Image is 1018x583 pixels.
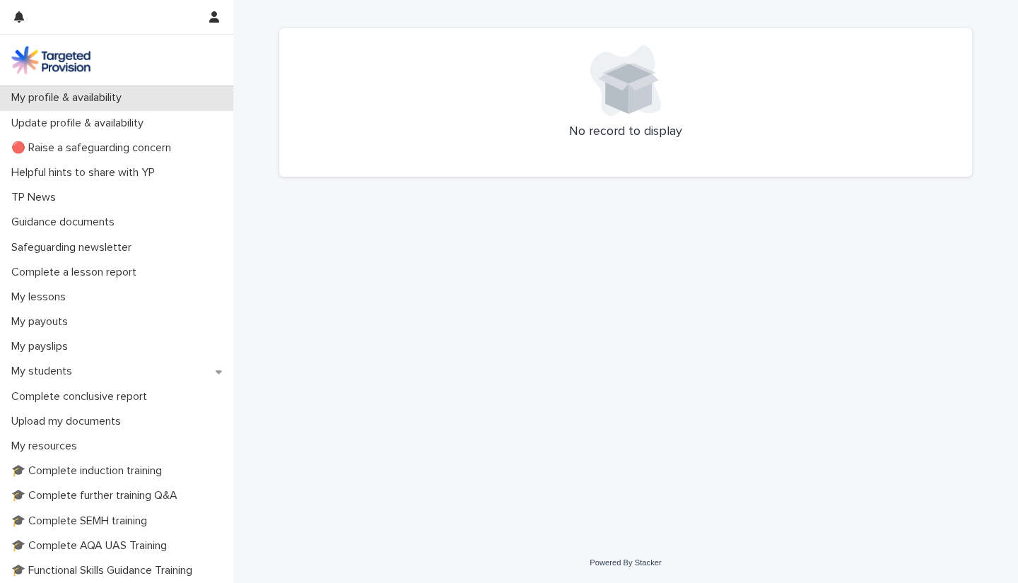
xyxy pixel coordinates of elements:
img: M5nRWzHhSzIhMunXDL62 [11,46,90,74]
a: Powered By Stacker [590,558,661,567]
p: Guidance documents [6,216,126,229]
p: My profile & availability [6,91,133,105]
p: 🎓 Complete AQA UAS Training [6,539,178,553]
p: 🎓 Complete induction training [6,464,173,478]
p: My resources [6,440,88,453]
p: Upload my documents [6,415,132,428]
p: My students [6,365,83,378]
p: No record to display [296,124,955,140]
p: TP News [6,191,67,204]
p: My payouts [6,315,79,329]
p: My payslips [6,340,79,353]
p: 🎓 Functional Skills Guidance Training [6,564,204,577]
p: Complete a lesson report [6,266,148,279]
p: Helpful hints to share with YP [6,166,166,179]
p: Complete conclusive report [6,390,158,404]
p: Safeguarding newsletter [6,241,143,254]
p: My lessons [6,290,77,304]
p: 🎓 Complete SEMH training [6,514,158,528]
p: 🔴 Raise a safeguarding concern [6,141,182,155]
p: Update profile & availability [6,117,155,130]
p: 🎓 Complete further training Q&A [6,489,189,502]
